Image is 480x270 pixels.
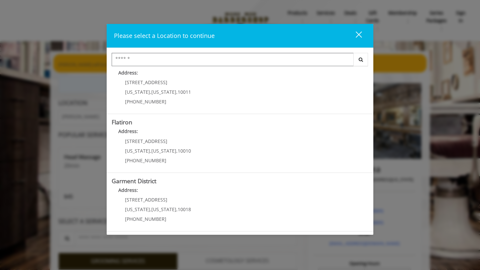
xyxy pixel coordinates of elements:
span: [US_STATE] [151,206,176,212]
i: Search button [357,57,365,62]
button: close dialog [343,29,366,43]
span: , [150,206,151,212]
span: , [150,89,151,95]
b: Flatiron [112,118,132,126]
span: [PHONE_NUMBER] [125,98,166,105]
b: Address: [118,128,138,134]
span: [STREET_ADDRESS] [125,138,167,144]
span: [US_STATE] [125,148,150,154]
span: , [176,148,178,154]
b: Address: [118,187,138,193]
span: , [176,206,178,212]
span: [US_STATE] [151,148,176,154]
span: [STREET_ADDRESS] [125,197,167,203]
span: [PHONE_NUMBER] [125,216,166,222]
span: 10011 [178,89,191,95]
span: [PHONE_NUMBER] [125,157,166,164]
span: Please select a Location to continue [114,32,215,40]
span: [US_STATE] [125,206,150,212]
span: 10018 [178,206,191,212]
span: [US_STATE] [151,89,176,95]
span: [US_STATE] [125,89,150,95]
span: 10010 [178,148,191,154]
b: Garment District [112,177,156,185]
span: , [176,89,178,95]
span: [STREET_ADDRESS] [125,79,167,85]
span: , [150,148,151,154]
b: Address: [118,69,138,76]
input: Search Center [112,53,354,66]
div: Center Select [112,53,368,69]
div: close dialog [348,31,361,41]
